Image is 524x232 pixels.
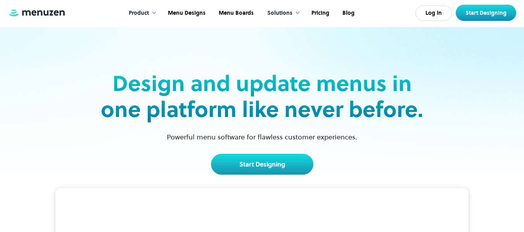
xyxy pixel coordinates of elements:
a: Menu Boards [211,1,259,25]
a: Log In [415,5,452,21]
a: Menu Designs [161,1,211,25]
div: Solutions [267,9,292,17]
h2: Design and update menus in one platform like never before. [99,70,426,122]
p: Powerful menu software for flawless customer experiences. [157,132,367,142]
div: Solutions [259,1,304,25]
a: Pricing [304,1,335,25]
a: Start Designing [211,154,313,175]
div: Product [129,9,149,17]
div: Product [121,1,161,25]
a: Start Designing [456,5,516,21]
a: Blog [335,1,360,25]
